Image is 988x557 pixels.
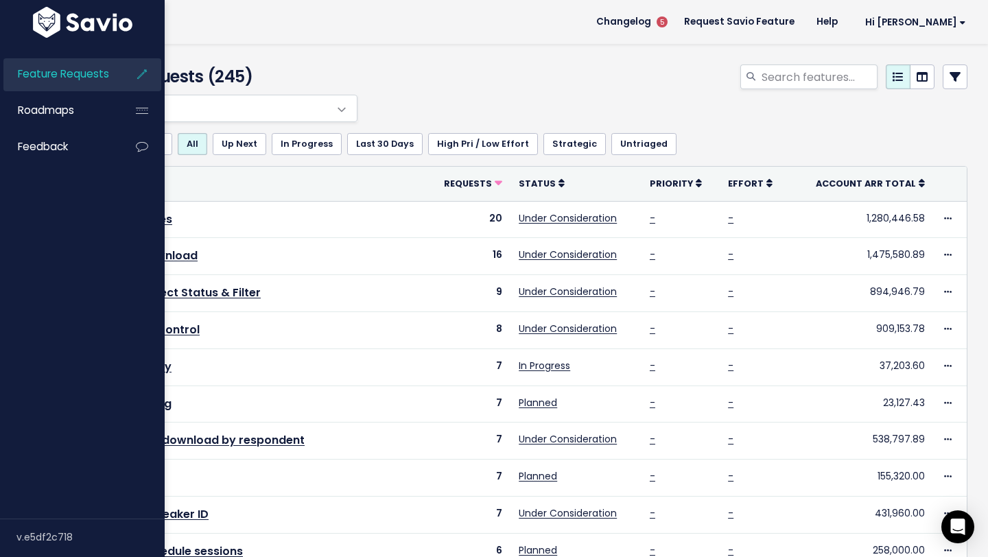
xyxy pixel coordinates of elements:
[790,275,933,312] td: 894,946.79
[728,543,733,557] a: -
[790,238,933,275] td: 1,475,580.89
[728,359,733,372] a: -
[519,396,557,410] a: Planned
[425,496,511,533] td: 7
[673,12,805,32] a: Request Savio Feature
[865,17,966,27] span: Hi [PERSON_NAME]
[650,285,655,298] a: -
[760,64,878,89] input: Search features...
[790,201,933,238] td: 1,280,446.58
[790,348,933,386] td: 37,203.60
[425,238,511,275] td: 16
[816,178,916,189] span: Account ARR Total
[941,510,974,543] div: Open Intercom Messenger
[62,133,967,155] ul: Filter feature requests
[790,423,933,460] td: 538,797.89
[728,506,733,520] a: -
[790,386,933,423] td: 23,127.43
[650,176,702,190] a: Priority
[596,17,651,27] span: Changelog
[519,543,557,557] a: Planned
[650,322,655,335] a: -
[790,496,933,533] td: 431,960.00
[728,211,733,225] a: -
[62,95,357,122] span: Everything
[519,506,617,520] a: Under Consideration
[611,133,677,155] a: Untriaged
[728,322,733,335] a: -
[519,211,617,225] a: Under Consideration
[3,58,114,90] a: Feature Requests
[425,460,511,497] td: 7
[650,432,655,446] a: -
[62,64,351,89] h4: Feature Requests (245)
[18,67,109,81] span: Feature Requests
[650,469,655,483] a: -
[3,95,114,126] a: Roadmaps
[650,506,655,520] a: -
[790,311,933,348] td: 909,153.78
[213,133,266,155] a: Up Next
[519,432,617,446] a: Under Consideration
[425,423,511,460] td: 7
[347,133,423,155] a: Last 30 Days
[178,133,207,155] a: All
[650,178,693,189] span: Priority
[519,285,617,298] a: Under Consideration
[728,396,733,410] a: -
[519,322,617,335] a: Under Consideration
[425,275,511,312] td: 9
[650,543,655,557] a: -
[849,12,977,33] a: Hi [PERSON_NAME]
[650,359,655,372] a: -
[790,460,933,497] td: 155,320.00
[18,103,74,117] span: Roadmaps
[816,176,925,190] a: Account ARR Total
[71,432,305,448] a: Excel transcript download by respondent
[728,176,773,190] a: Effort
[519,178,556,189] span: Status
[63,95,329,121] span: Everything
[728,469,733,483] a: -
[543,133,606,155] a: Strategic
[18,139,68,154] span: Feedback
[71,285,261,300] a: Dashboard Project Status & Filter
[657,16,668,27] span: 5
[425,201,511,238] td: 20
[650,248,655,261] a: -
[519,248,617,261] a: Under Consideration
[3,131,114,163] a: Feedback
[519,469,557,483] a: Planned
[728,285,733,298] a: -
[728,248,733,261] a: -
[425,348,511,386] td: 7
[444,176,502,190] a: Requests
[650,211,655,225] a: -
[425,311,511,348] td: 8
[428,133,538,155] a: High Pri / Low Effort
[519,359,570,372] a: In Progress
[728,432,733,446] a: -
[425,386,511,423] td: 7
[272,133,342,155] a: In Progress
[728,178,764,189] span: Effort
[30,7,136,38] img: logo-white.9d6f32f41409.svg
[444,178,492,189] span: Requests
[519,176,565,190] a: Status
[16,519,165,555] div: v.e5df2c718
[805,12,849,32] a: Help
[650,396,655,410] a: -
